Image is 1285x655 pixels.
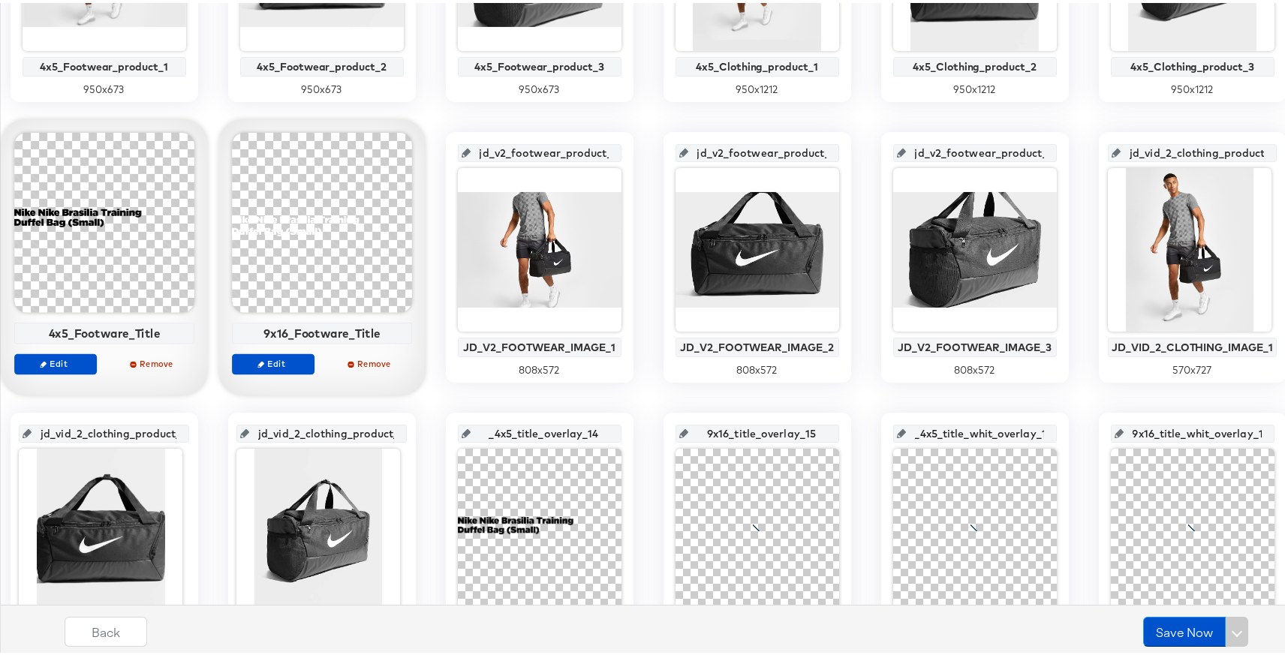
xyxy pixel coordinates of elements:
[897,58,1053,70] div: 4x5_Clothing_product_2
[679,338,835,350] div: JD_V2_FOOTWEAR_IMAGE_2
[111,350,194,371] button: Remove
[676,80,839,94] div: 950 x 1212
[458,80,621,94] div: 950 x 673
[118,355,187,366] span: Remove
[20,355,89,366] span: Edit
[676,360,839,374] div: 808 x 572
[18,323,190,337] div: 4x5_Footware_Title
[240,80,404,94] div: 950 x 673
[238,355,307,366] span: Edit
[679,58,835,70] div: 4x5_Clothing_product_1
[893,80,1057,94] div: 950 x 1212
[1111,80,1274,94] div: 950 x 1212
[236,323,408,337] div: 9x16_Footware_Title
[1143,614,1226,644] button: Save Now
[65,614,147,644] button: Back
[897,338,1053,350] div: JD_V2_FOOTWEAR_IMAGE_3
[26,58,182,70] div: 4x5_Footwear_product_1
[1115,58,1271,70] div: 4x5_Clothing_product_3
[14,350,97,371] button: Edit
[462,58,618,70] div: 4x5_Footwear_product_3
[23,80,186,94] div: 950 x 673
[893,360,1057,374] div: 808 x 572
[458,360,621,374] div: 808 x 572
[336,355,405,366] span: Remove
[1108,360,1277,374] div: 570 x 727
[462,338,618,350] div: JD_V2_FOOTWEAR_IMAGE_1
[329,350,411,371] button: Remove
[232,350,314,371] button: Edit
[244,58,400,70] div: 4x5_Footwear_product_2
[1112,338,1273,350] div: JD_VID_2_CLOTHING_IMAGE_1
